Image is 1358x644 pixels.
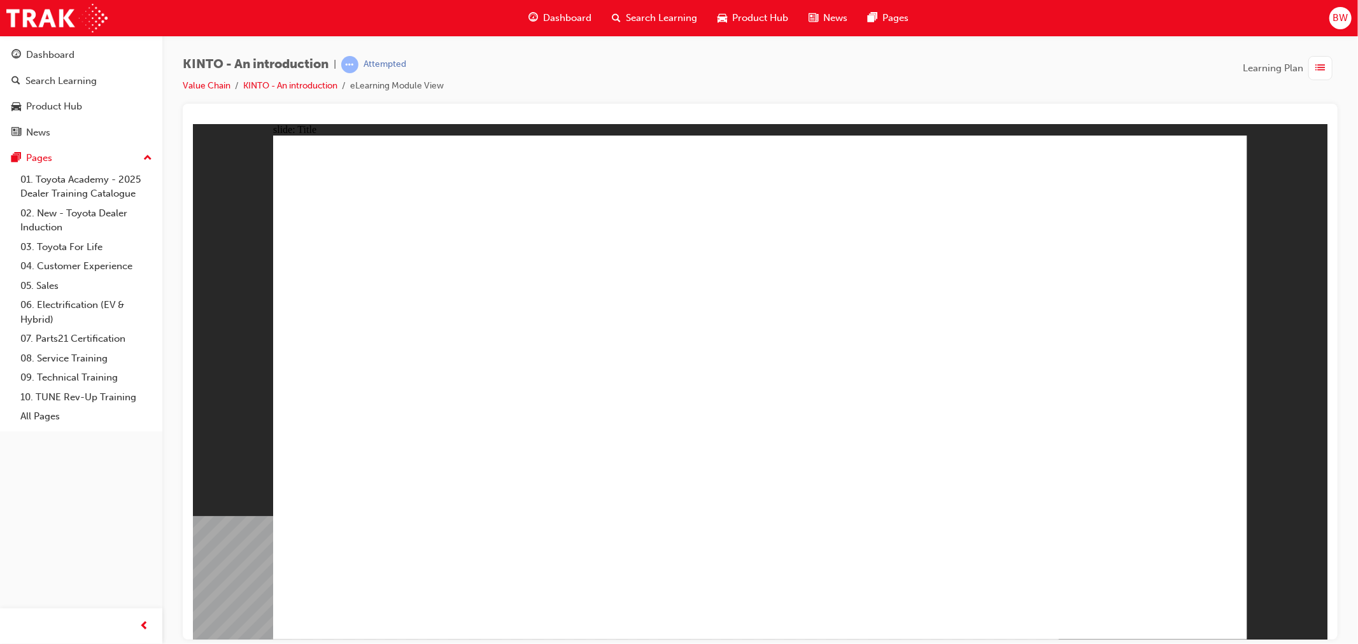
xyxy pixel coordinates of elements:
[350,79,444,94] li: eLearning Module View
[26,125,50,140] div: News
[6,4,108,32] img: Trak
[5,69,157,93] a: Search Learning
[5,146,157,170] button: Pages
[707,5,798,31] a: car-iconProduct Hub
[26,48,74,62] div: Dashboard
[15,388,157,407] a: 10. TUNE Rev-Up Training
[15,256,157,276] a: 04. Customer Experience
[364,59,406,71] div: Attempted
[732,11,788,25] span: Product Hub
[718,10,727,26] span: car-icon
[25,74,97,88] div: Search Learning
[612,10,621,26] span: search-icon
[809,10,818,26] span: news-icon
[1243,61,1303,76] span: Learning Plan
[823,11,847,25] span: News
[15,407,157,426] a: All Pages
[602,5,707,31] a: search-iconSearch Learning
[1333,11,1348,25] span: BW
[26,151,52,165] div: Pages
[868,10,877,26] span: pages-icon
[518,5,602,31] a: guage-iconDashboard
[1316,60,1326,76] span: list-icon
[11,50,21,61] span: guage-icon
[15,329,157,349] a: 07. Parts21 Certification
[15,349,157,368] a: 08. Service Training
[334,57,336,72] span: |
[243,80,337,91] a: KINTO - An introduction
[5,41,157,146] button: DashboardSearch LearningProduct HubNews
[798,5,858,31] a: news-iconNews
[11,76,20,87] span: search-icon
[26,99,82,114] div: Product Hub
[528,10,538,26] span: guage-icon
[183,57,329,72] span: KINTO - An introduction
[15,276,157,296] a: 05. Sales
[1329,7,1352,29] button: BW
[5,95,157,118] a: Product Hub
[15,204,157,237] a: 02. New - Toyota Dealer Induction
[15,295,157,329] a: 06. Electrification (EV & Hybrid)
[140,619,150,634] span: prev-icon
[11,101,21,113] span: car-icon
[341,56,358,73] span: learningRecordVerb_ATTEMPT-icon
[5,121,157,144] a: News
[626,11,697,25] span: Search Learning
[15,368,157,388] a: 09. Technical Training
[543,11,591,25] span: Dashboard
[882,11,909,25] span: Pages
[15,170,157,204] a: 01. Toyota Academy - 2025 Dealer Training Catalogue
[858,5,919,31] a: pages-iconPages
[143,150,152,167] span: up-icon
[11,153,21,164] span: pages-icon
[15,237,157,257] a: 03. Toyota For Life
[5,43,157,67] a: Dashboard
[11,127,21,139] span: news-icon
[183,80,230,91] a: Value Chain
[1243,56,1338,80] button: Learning Plan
